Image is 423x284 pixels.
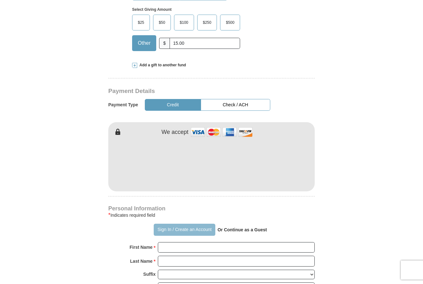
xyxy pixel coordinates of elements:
span: $100 [177,18,191,27]
span: $250 [200,18,215,27]
button: Credit [145,99,201,111]
span: $50 [156,18,168,27]
span: Add a gift to another fund [137,63,186,68]
button: Sign In / Create an Account [154,224,215,236]
strong: Select Giving Amount [132,7,171,12]
strong: Or Continue as a Guest [218,227,267,232]
div: Indicates required field [108,211,315,219]
span: $25 [135,18,147,27]
strong: Last Name [130,257,153,266]
h3: Payment Details [108,88,270,95]
span: Other [135,38,154,48]
span: $500 [223,18,238,27]
img: credit cards accepted [190,125,253,139]
strong: First Name [130,243,152,252]
input: Other Amount [170,38,240,49]
h4: Personal Information [108,206,315,211]
h4: We accept [162,129,189,136]
button: Check / ACH [201,99,270,111]
h5: Payment Type [108,102,138,108]
span: $ [159,38,170,49]
strong: Suffix [143,270,156,279]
